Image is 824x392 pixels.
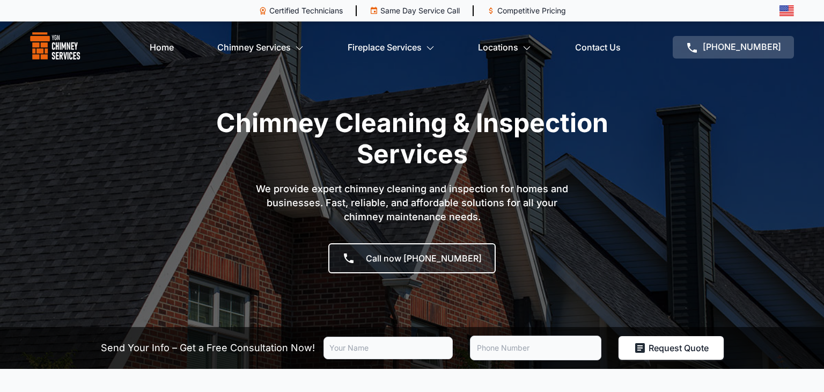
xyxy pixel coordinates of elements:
[380,5,460,16] p: Same Day Service Call
[575,37,621,58] a: Contact Us
[30,32,80,62] img: logo
[703,41,781,52] span: [PHONE_NUMBER]
[203,107,621,169] h1: Chimney Cleaning & Inspection Services
[328,243,496,273] a: Call now [PHONE_NUMBER]
[470,336,601,360] input: Phone Number
[269,5,343,16] p: Certified Technicians
[348,37,435,58] a: Fireplace Services
[619,336,724,360] button: Request Quote
[478,37,531,58] a: Locations
[150,37,174,58] a: Home
[323,337,453,359] input: Your Name
[673,36,794,59] a: [PHONE_NUMBER]
[217,37,304,58] a: Chimney Services
[101,340,315,355] p: Send Your Info – Get a Free Consultation Now!
[251,182,573,224] p: We provide expert chimney cleaning and inspection for homes and businesses. Fast, reliable, and a...
[497,5,566,16] p: Competitive Pricing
